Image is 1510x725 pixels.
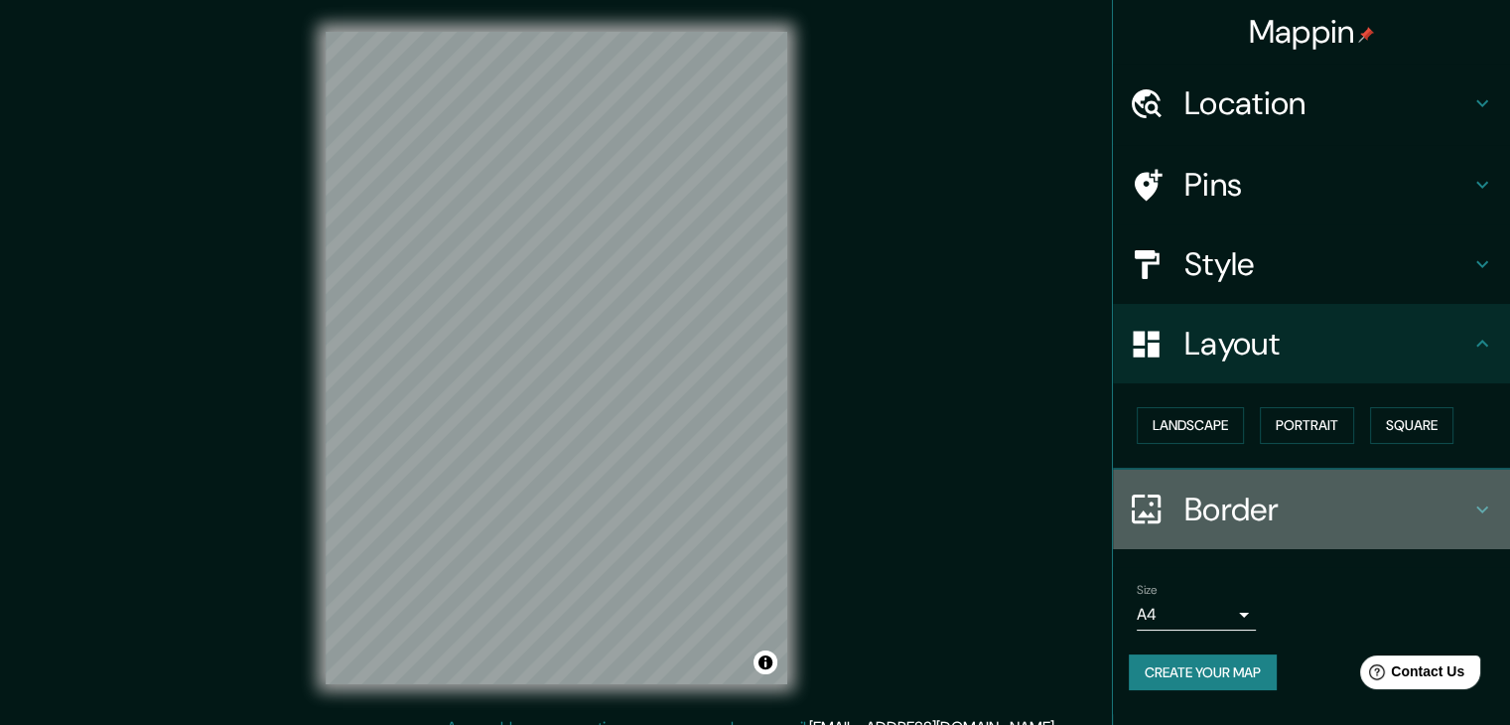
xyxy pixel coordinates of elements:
img: pin-icon.png [1358,27,1374,43]
iframe: Help widget launcher [1333,648,1488,703]
h4: Border [1184,490,1470,529]
button: Landscape [1137,407,1244,444]
canvas: Map [326,32,787,684]
button: Create your map [1129,654,1277,691]
div: A4 [1137,599,1256,631]
h4: Style [1184,244,1470,284]
button: Portrait [1260,407,1354,444]
h4: Layout [1184,324,1470,363]
div: Pins [1113,145,1510,224]
h4: Pins [1184,165,1470,205]
label: Size [1137,581,1158,598]
button: Square [1370,407,1453,444]
div: Style [1113,224,1510,304]
div: Layout [1113,304,1510,383]
div: Location [1113,64,1510,143]
h4: Mappin [1249,12,1375,52]
div: Border [1113,470,1510,549]
h4: Location [1184,83,1470,123]
button: Toggle attribution [754,651,777,674]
